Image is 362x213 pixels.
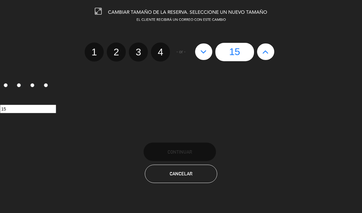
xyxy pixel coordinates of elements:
label: 3 [27,81,40,91]
input: 4 [44,83,48,87]
span: CAMBIAR TAMAÑO DE LA RESERVA. SELECCIONE UN NUEVO TAMAÑO [108,10,267,15]
span: - or - [176,48,186,55]
input: 2 [17,83,21,87]
span: Cancelar [170,171,192,176]
label: 2 [107,43,126,62]
span: Continuar [168,149,192,155]
input: 1 [4,83,8,87]
button: Continuar [144,143,216,161]
label: 3 [129,43,148,62]
button: Cancelar [145,165,217,183]
label: 4 [151,43,170,62]
label: 2 [13,81,27,91]
span: EL CLIENTE RECIBIRÁ UN CORREO CON ESTE CAMBIO [137,18,226,22]
input: 3 [30,83,34,87]
label: 1 [85,43,104,62]
label: 4 [40,81,54,91]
